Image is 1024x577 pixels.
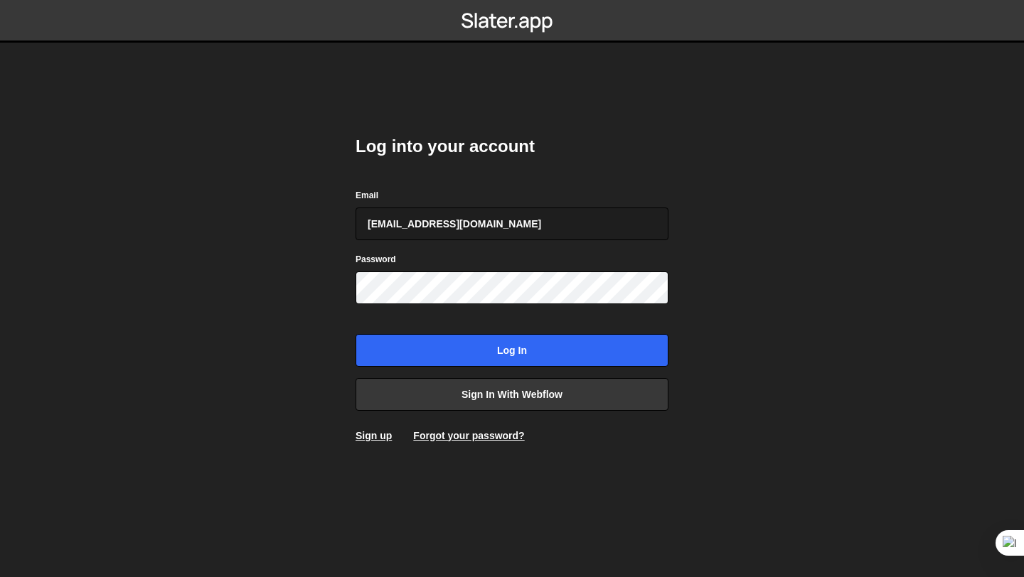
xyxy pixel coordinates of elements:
[356,430,392,441] a: Sign up
[356,334,668,367] input: Log in
[356,188,378,203] label: Email
[413,430,524,441] a: Forgot your password?
[356,252,396,266] label: Password
[356,135,668,158] h2: Log into your account
[356,378,668,411] a: Sign in with Webflow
